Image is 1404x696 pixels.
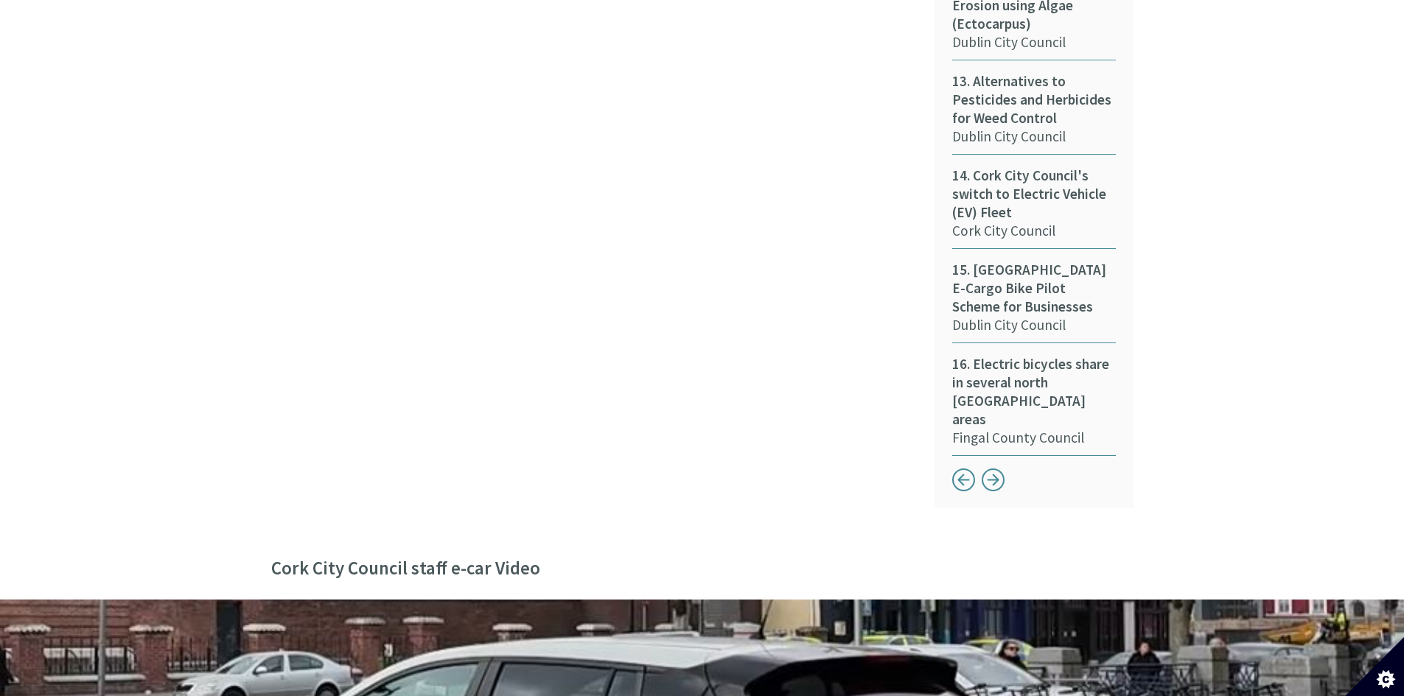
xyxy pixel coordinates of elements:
a: 14. Cork City Council's switch to Electric Vehicle (EV) FleetCork City Council [952,166,1116,249]
span: 15. [GEOGRAPHIC_DATA] E-Cargo Bike Pilot Scheme for Businesses [952,261,1116,316]
button: Set cookie preferences [1345,637,1404,696]
span: 14. Cork City Council's switch to Electric Vehicle (EV) Fleet [952,166,1116,222]
a: 13. Alternatives to Pesticides and Herbicides for Weed ControlDublin City Council [952,72,1116,155]
h3: Cork City Council staff e-car Video [271,544,1134,594]
span: 13. Alternatives to Pesticides and Herbicides for Weed Control [952,72,1116,127]
a: 16. Electric bicycles share in several north [GEOGRAPHIC_DATA] areasFingal County Council [952,355,1116,456]
span: 16. Electric bicycles share in several north [GEOGRAPHIC_DATA] areas [952,355,1116,429]
a: 15. [GEOGRAPHIC_DATA] E-Cargo Bike Pilot Scheme for BusinessesDublin City Council [952,261,1116,343]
